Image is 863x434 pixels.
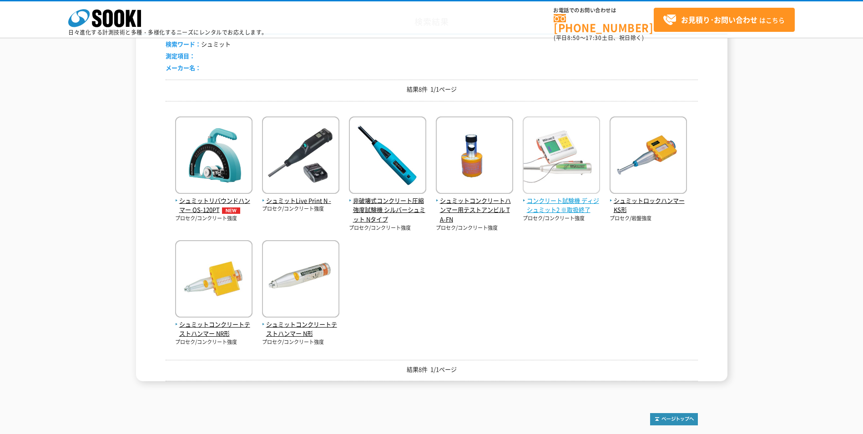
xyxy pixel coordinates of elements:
[610,187,687,215] a: シュミットロックハンマー KS形
[610,196,687,215] span: シュミットロックハンマー KS形
[610,116,687,196] img: KS形
[166,85,698,94] p: 結果8件 1/1ページ
[436,116,513,196] img: TA-FN
[585,34,602,42] span: 17:30
[262,196,339,206] span: シュミットLive Print N -
[175,240,252,320] img: NR形
[554,34,644,42] span: (平日 ～ 土日、祝日除く)
[220,207,242,214] img: NEW
[175,320,252,339] span: シュミットコンクリートテストハンマー NR形
[166,51,195,60] span: 測定項目：
[68,30,267,35] p: 日々進化する計測技術と多種・多様化するニーズにレンタルでお応えします。
[663,13,785,27] span: はこちら
[436,196,513,224] span: シュミットコンクリートハンマー用テストアンビル TA-FN
[262,320,339,339] span: シュミットコンクリートテストハンマー N形
[523,215,600,222] p: プロセク/コンクリート強度
[610,215,687,222] p: プロセク/岩盤強度
[175,310,252,338] a: シュミットコンクリートテストハンマー NR形
[650,413,698,425] img: トップページへ
[166,63,201,72] span: メーカー名：
[262,338,339,346] p: プロセク/コンクリート強度
[523,187,600,215] a: コンクリート試験機 ディジシュミット2 ※取扱終了
[349,224,426,232] p: プロセク/コンクリート強度
[349,196,426,224] span: 非破壊式コンクリート圧縮強度試験機 シルバーシュミット Nタイプ
[262,205,339,213] p: プロセク/コンクリート強度
[262,116,339,196] img: -
[175,338,252,346] p: プロセク/コンクリート強度
[175,116,252,196] img: OS-120PT
[654,8,795,32] a: お見積り･お問い合わせはこちら
[523,196,600,215] span: コンクリート試験機 ディジシュミット2 ※取扱終了
[349,187,426,224] a: 非破壊式コンクリート圧縮強度試験機 シルバーシュミット Nタイプ
[262,187,339,206] a: シュミットLive Print N -
[175,196,252,215] span: シュミットリバウンドハンマー OS-120PT
[523,116,600,196] img: ディジシュミット2 ※取扱終了
[567,34,580,42] span: 8:50
[554,8,654,13] span: お電話でのお問い合わせは
[681,14,757,25] strong: お見積り･お問い合わせ
[436,187,513,224] a: シュミットコンクリートハンマー用テストアンビル TA-FN
[166,365,698,374] p: 結果8件 1/1ページ
[554,14,654,33] a: [PHONE_NUMBER]
[166,40,201,48] span: 検索ワード：
[175,187,252,215] a: シュミットリバウンドハンマー OS-120PTNEW
[262,240,339,320] img: N形
[436,224,513,232] p: プロセク/コンクリート強度
[262,310,339,338] a: シュミットコンクリートテストハンマー N形
[166,40,231,49] li: シュミット
[175,215,252,222] p: プロセク/コンクリート強度
[349,116,426,196] img: シルバーシュミット Nタイプ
